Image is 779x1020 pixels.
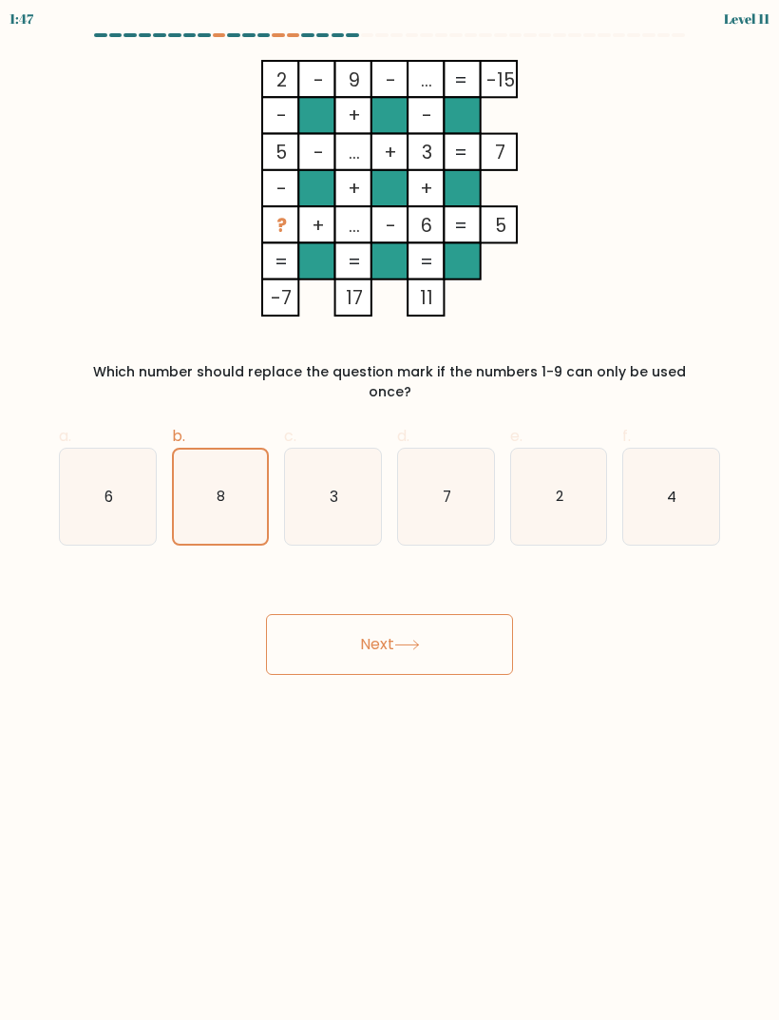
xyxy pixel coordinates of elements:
tspan: - [422,103,432,128]
tspan: ? [276,213,287,239]
span: a. [59,425,71,447]
tspan: 9 [349,67,360,93]
text: 3 [330,486,338,506]
tspan: = [275,249,288,275]
tspan: + [348,103,361,128]
text: 2 [556,486,563,506]
span: d. [397,425,409,447]
span: e. [510,425,522,447]
tspan: -7 [271,285,292,311]
tspan: 11 [420,285,433,311]
text: 8 [217,487,225,506]
tspan: + [312,213,325,239]
tspan: - [313,67,324,93]
tspan: = [454,213,467,239]
tspan: - [276,176,287,202]
tspan: + [348,176,361,202]
tspan: ... [349,140,360,165]
div: 1:47 [9,9,33,29]
tspan: ... [421,67,432,93]
text: 4 [668,486,677,506]
tspan: = [454,67,467,93]
text: 7 [443,486,451,506]
span: f. [622,425,631,447]
tspan: = [454,140,467,165]
button: Next [266,614,513,675]
span: c. [284,425,296,447]
tspan: - [386,67,396,93]
tspan: 17 [346,285,363,311]
tspan: + [420,176,433,202]
tspan: - [276,103,287,128]
div: Which number should replace the question mark if the numbers 1-9 can only be used once? [70,362,709,402]
tspan: = [348,249,361,275]
tspan: - [386,213,396,239]
tspan: 5 [495,213,506,239]
div: Level 11 [724,9,769,29]
tspan: 5 [275,140,287,165]
tspan: + [384,140,397,165]
tspan: = [420,249,433,275]
span: b. [172,425,185,447]
text: 6 [104,486,113,506]
tspan: -15 [486,67,515,93]
tspan: 3 [422,140,432,165]
tspan: 6 [421,213,432,239]
tspan: 2 [276,67,287,93]
tspan: 7 [495,140,505,165]
tspan: - [313,140,324,165]
tspan: ... [349,213,360,239]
